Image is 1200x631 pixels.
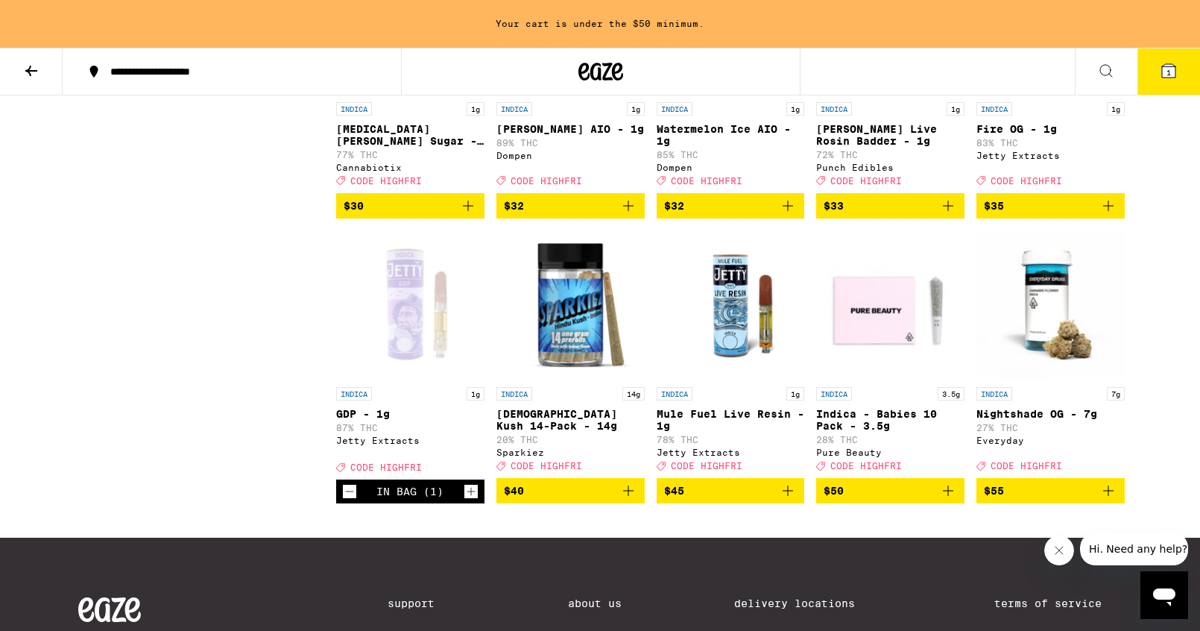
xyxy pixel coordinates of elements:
a: Open page for Indica - Babies 10 Pack - 3.5g from Pure Beauty [816,230,964,478]
span: CODE HIGHFRI [671,176,742,186]
p: [PERSON_NAME] Live Rosin Badder - 1g [816,123,964,147]
button: Add to bag [976,193,1125,219]
p: 83% THC [976,138,1125,148]
p: 1g [947,102,964,116]
p: 3.5g [938,387,964,401]
span: $50 [824,485,844,497]
p: INDICA [336,387,372,401]
iframe: Close message [1044,536,1074,565]
p: 87% THC [336,423,484,433]
p: Fire OG - 1g [976,123,1125,135]
p: INDICA [336,102,372,116]
p: 1g [1107,102,1125,116]
p: 1g [627,102,645,116]
p: 20% THC [496,435,645,445]
div: Everyday [976,436,1125,445]
p: INDICA [976,102,1012,116]
p: 89% THC [496,138,645,148]
span: CODE HIGHFRI [991,461,1062,471]
button: Add to bag [496,478,645,503]
p: INDICA [496,387,532,401]
div: Jetty Extracts [657,448,805,457]
div: Jetty Extracts [336,436,484,445]
span: CODE HIGHFRI [511,461,582,471]
img: Sparkiez - Hindu Kush 14-Pack - 14g [496,230,645,380]
p: 77% THC [336,150,484,160]
img: Pure Beauty - Indica - Babies 10 Pack - 3.5g [816,230,964,380]
p: 1g [786,102,804,116]
p: Watermelon Ice AIO - 1g [657,123,805,147]
a: Support [388,597,455,609]
span: $45 [664,485,684,497]
iframe: Message from company [1080,533,1188,565]
img: Everyday - Nightshade OG - 7g [976,230,1125,380]
a: Open page for Hindu Kush 14-Pack - 14g from Sparkiez [496,230,645,478]
p: [DEMOGRAPHIC_DATA] Kush 14-Pack - 14g [496,408,645,432]
p: 85% THC [657,150,805,160]
span: CODE HIGHFRI [511,176,582,186]
div: Jetty Extracts [976,151,1125,160]
p: INDICA [816,102,852,116]
span: CODE HIGHFRI [991,176,1062,186]
span: CODE HIGHFRI [830,176,902,186]
span: $33 [824,200,844,212]
p: 1g [467,102,484,116]
span: $40 [504,485,524,497]
button: Add to bag [816,193,964,219]
span: $30 [344,200,364,212]
div: Pure Beauty [816,448,964,457]
p: [PERSON_NAME] AIO - 1g [496,123,645,135]
a: Open page for Mule Fuel Live Resin - 1g from Jetty Extracts [657,230,805,478]
img: Jetty Extracts - Mule Fuel Live Resin - 1g [657,230,805,380]
span: CODE HIGHFRI [671,461,742,471]
div: Cannabiotix [336,163,484,172]
button: Add to bag [336,193,484,219]
p: INDICA [657,387,692,401]
span: CODE HIGHFRI [830,461,902,471]
p: 28% THC [816,435,964,445]
p: 1g [467,387,484,401]
a: About Us [568,597,622,609]
p: 78% THC [657,435,805,445]
p: 1g [786,387,804,401]
p: 7g [1107,387,1125,401]
button: Add to bag [657,478,805,503]
a: Delivery Locations [734,597,882,609]
p: INDICA [657,102,692,116]
div: In Bag (1) [376,486,443,497]
div: Dompen [496,151,645,160]
button: Add to bag [976,478,1125,503]
span: 1 [1166,68,1171,77]
p: Nightshade OG - 7g [976,408,1125,420]
p: 27% THC [976,423,1125,433]
iframe: Button to launch messaging window [1140,571,1188,619]
span: $35 [984,200,1004,212]
p: INDICA [976,387,1012,401]
span: CODE HIGHFRI [350,462,422,472]
button: Add to bag [816,478,964,503]
a: Open page for GDP - 1g from Jetty Extracts [336,230,484,480]
div: Sparkiez [496,448,645,457]
button: 1 [1137,48,1200,95]
button: Add to bag [657,193,805,219]
span: CODE HIGHFRI [350,176,422,186]
p: 72% THC [816,150,964,160]
button: Decrement [342,484,357,499]
p: GDP - 1g [336,408,484,420]
button: Add to bag [496,193,645,219]
a: Terms of Service [994,597,1122,609]
span: $32 [504,200,524,212]
p: INDICA [496,102,532,116]
p: Mule Fuel Live Resin - 1g [657,408,805,432]
p: INDICA [816,387,852,401]
div: Dompen [657,163,805,172]
button: Increment [464,484,479,499]
span: $55 [984,485,1004,497]
span: $32 [664,200,684,212]
p: 14g [622,387,645,401]
a: Open page for Nightshade OG - 7g from Everyday [976,230,1125,478]
p: [MEDICAL_DATA] [PERSON_NAME] Sugar - 1g [336,123,484,147]
div: Punch Edibles [816,163,964,172]
p: Indica - Babies 10 Pack - 3.5g [816,408,964,432]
